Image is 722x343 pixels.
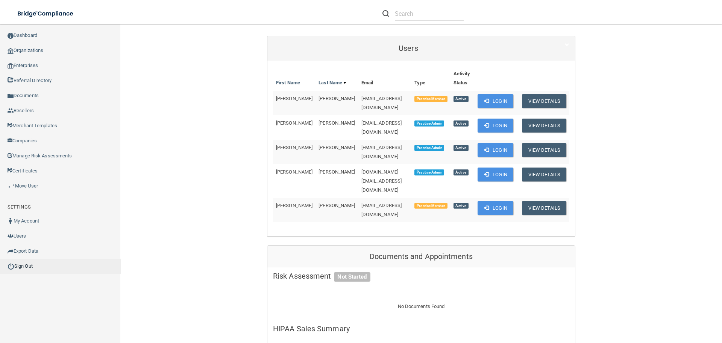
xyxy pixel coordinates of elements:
span: [PERSON_NAME] [276,120,312,126]
img: briefcase.64adab9b.png [8,182,15,190]
img: icon-documents.8dae5593.png [8,93,14,99]
span: Active [454,203,469,209]
img: enterprise.0d942306.png [8,63,14,69]
th: Type [411,66,450,91]
button: View Details [522,168,566,181]
label: SETTINGS [8,203,31,212]
a: Users [273,40,569,57]
button: View Details [522,143,566,157]
img: ic_reseller.de258add.png [8,108,14,114]
a: Last Name [319,78,346,87]
img: icon-export.b9366987.png [8,248,14,254]
th: Activity Status [450,66,475,91]
button: View Details [522,94,566,108]
button: Login [478,143,513,157]
a: First Name [276,78,300,87]
span: Practice Admin [414,120,444,127]
h5: HIPAA Sales Summary [273,325,569,333]
span: [EMAIL_ADDRESS][DOMAIN_NAME] [361,120,402,135]
div: No Documents Found [267,293,575,320]
span: Practice Admin [414,145,444,151]
span: [EMAIL_ADDRESS][DOMAIN_NAME] [361,203,402,217]
button: Login [478,168,513,181]
span: Practice Member [414,203,447,209]
img: ic_user_dark.df1a06c3.png [8,218,14,224]
h5: Users [273,44,544,52]
span: [PERSON_NAME] [319,203,355,208]
img: organization-icon.f8decf85.png [8,48,14,54]
button: View Details [522,119,566,133]
img: icon-users.e205127d.png [8,233,14,239]
img: ic_dashboard_dark.d01f4a41.png [8,33,14,39]
input: Search [395,7,464,21]
span: [EMAIL_ADDRESS][DOMAIN_NAME] [361,145,402,159]
span: [PERSON_NAME] [319,145,355,150]
span: [PERSON_NAME] [319,120,355,126]
span: Active [454,120,469,127]
span: Practice Member [414,96,447,102]
span: [DOMAIN_NAME][EMAIL_ADDRESS][DOMAIN_NAME] [361,169,402,193]
div: Documents and Appointments [267,246,575,268]
img: ic_power_dark.7ecde6b1.png [8,263,14,270]
span: [PERSON_NAME] [276,169,312,175]
span: Active [454,169,469,175]
span: Not Started [334,272,370,282]
button: Login [478,119,513,133]
img: bridge_compliance_login_screen.278c3ca4.svg [11,6,80,21]
img: ic-search.3b580494.png [382,10,389,17]
button: Login [478,201,513,215]
span: Active [454,145,469,151]
span: [PERSON_NAME] [276,145,312,150]
span: Practice Admin [414,169,444,175]
span: [PERSON_NAME] [276,203,312,208]
span: Active [454,96,469,102]
button: Login [478,94,513,108]
th: Email [358,66,412,91]
span: [EMAIL_ADDRESS][DOMAIN_NAME] [361,96,402,110]
span: [PERSON_NAME] [319,96,355,101]
h5: Risk Assessment [273,272,569,280]
span: [PERSON_NAME] [276,96,312,101]
span: [PERSON_NAME] [319,169,355,175]
button: View Details [522,201,566,215]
